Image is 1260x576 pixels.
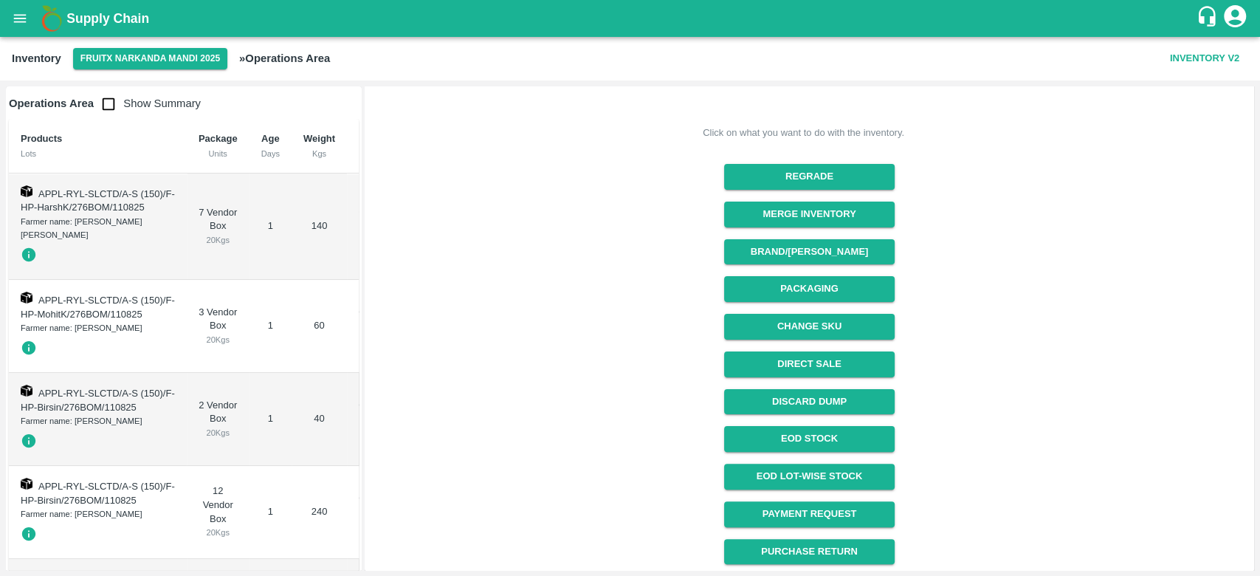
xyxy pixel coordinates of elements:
[21,478,32,490] img: box
[199,333,238,346] div: 20 Kgs
[199,233,238,247] div: 20 Kgs
[724,314,895,340] button: Change SKU
[249,174,292,280] td: 1
[261,147,280,160] div: Days
[311,506,328,517] span: 240
[249,466,292,559] td: 1
[724,389,895,415] button: Discard Dump
[261,133,280,144] b: Age
[724,352,895,377] button: Direct Sale
[21,321,175,335] div: Farmer name: [PERSON_NAME]
[724,202,895,227] button: Merge Inventory
[21,414,175,428] div: Farmer name: [PERSON_NAME]
[9,97,94,109] b: Operations Area
[724,501,895,527] a: Payment Request
[724,239,895,265] button: Brand/[PERSON_NAME]
[724,539,895,565] button: Purchase Return
[21,507,175,521] div: Farmer name: [PERSON_NAME]
[21,385,32,397] img: box
[199,147,238,160] div: Units
[21,215,175,242] div: Farmer name: [PERSON_NAME] [PERSON_NAME]
[314,320,324,331] span: 60
[199,306,238,347] div: 3 Vendor Box
[311,220,328,231] span: 140
[724,276,895,302] button: Packaging
[66,11,149,26] b: Supply Chain
[73,48,227,69] button: Select DC
[21,295,175,320] span: APPL-RYL-SLCTD/A-S (150)/F-HP-MohitK/276BOM/110825
[21,133,62,144] b: Products
[703,126,904,140] div: Click on what you want to do with the inventory.
[249,280,292,373] td: 1
[724,426,895,452] a: EOD Stock
[21,147,175,160] div: Lots
[37,4,66,33] img: logo
[724,164,895,190] button: Regrade
[94,97,201,109] span: Show Summary
[199,133,238,144] b: Package
[66,8,1196,29] a: Supply Chain
[303,147,335,160] div: Kgs
[199,206,238,247] div: 7 Vendor Box
[1196,5,1222,32] div: customer-support
[249,373,292,466] td: 1
[1164,46,1245,72] button: Inventory V2
[21,188,175,213] span: APPL-RYL-SLCTD/A-S (150)/F-HP-HarshK/276BOM/110825
[303,133,335,144] b: Weight
[21,292,32,304] img: box
[239,52,330,64] b: » Operations Area
[12,52,61,64] b: Inventory
[1222,3,1248,34] div: account of current user
[199,526,238,539] div: 20 Kgs
[21,388,175,413] span: APPL-RYL-SLCTD/A-S (150)/F-HP-Birsin/276BOM/110825
[724,464,895,490] a: EOD Lot-wise Stock
[21,185,32,197] img: box
[3,1,37,35] button: open drawer
[199,484,238,539] div: 12 Vendor Box
[21,481,175,506] span: APPL-RYL-SLCTD/A-S (150)/F-HP-Birsin/276BOM/110825
[314,413,324,424] span: 40
[199,426,238,439] div: 20 Kgs
[199,399,238,440] div: 2 Vendor Box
